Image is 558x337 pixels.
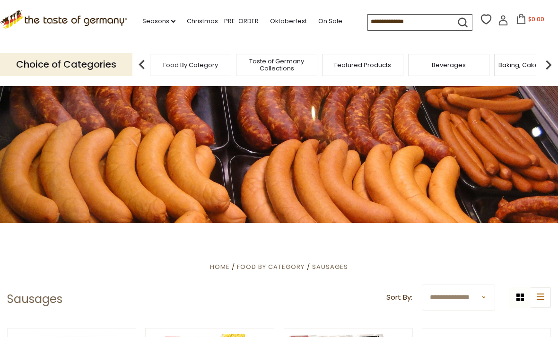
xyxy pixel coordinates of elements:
[210,262,230,271] a: Home
[318,16,342,26] a: On Sale
[163,61,218,69] a: Food By Category
[7,292,62,306] h1: Sausages
[539,55,558,74] img: next arrow
[312,262,348,271] a: Sausages
[142,16,175,26] a: Seasons
[432,61,466,69] a: Beverages
[510,14,550,28] button: $0.00
[270,16,307,26] a: Oktoberfest
[386,292,412,303] label: Sort By:
[528,15,544,23] span: $0.00
[239,58,314,72] a: Taste of Germany Collections
[187,16,259,26] a: Christmas - PRE-ORDER
[334,61,391,69] a: Featured Products
[237,262,305,271] a: Food By Category
[132,55,151,74] img: previous arrow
